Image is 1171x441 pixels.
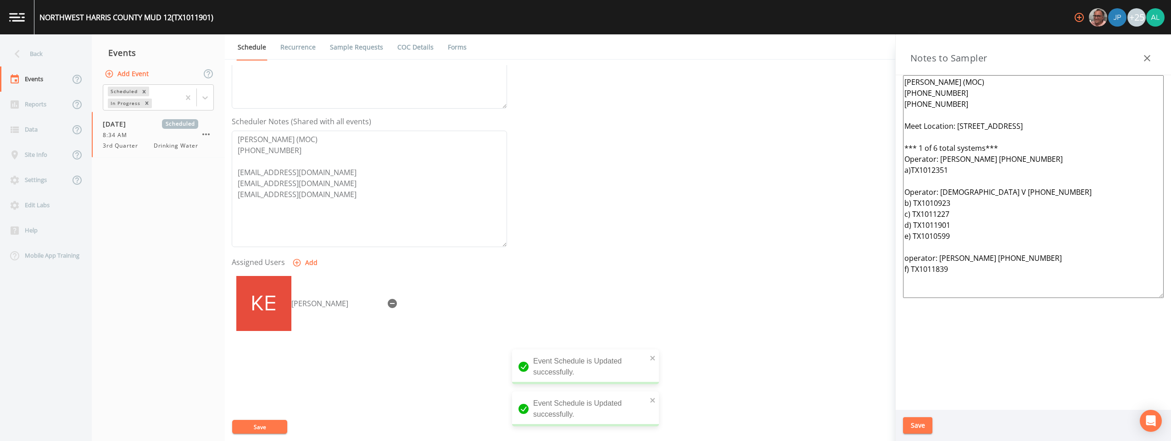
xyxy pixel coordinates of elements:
[1088,8,1108,27] div: Mike Franklin
[279,34,317,60] a: Recurrence
[142,99,152,108] div: Remove In Progress
[108,87,139,96] div: Scheduled
[232,116,371,127] label: Scheduler Notes (Shared with all events)
[1146,8,1165,27] img: 30a13df2a12044f58df5f6b7fda61338
[291,298,383,309] div: [PERSON_NAME]
[1108,8,1127,27] div: Joshua gere Paul
[903,417,932,434] button: Save
[232,131,507,247] textarea: [PERSON_NAME] (MOC) [PHONE_NUMBER] [EMAIL_ADDRESS][DOMAIN_NAME] [EMAIL_ADDRESS][DOMAIN_NAME] [EMA...
[1140,410,1162,432] div: Open Intercom Messenger
[650,394,656,405] button: close
[108,99,142,108] div: In Progress
[1127,8,1146,27] div: +25
[290,254,321,271] button: Add
[236,276,291,331] img: 64181b766c12904a24ab5afc709e0199
[232,420,287,434] button: Save
[103,119,133,129] span: [DATE]
[92,112,225,158] a: [DATE]Scheduled8:34 AM3rd QuarterDrinking Water
[162,119,198,129] span: Scheduled
[396,34,435,60] a: COC Details
[512,349,659,384] div: Event Schedule is Updated successfully.
[154,142,198,150] span: Drinking Water
[103,66,152,83] button: Add Event
[910,51,987,66] h3: Notes to Sampler
[103,131,133,139] span: 8:34 AM
[1089,8,1107,27] img: e2d790fa78825a4bb76dcb6ab311d44c
[236,34,268,61] a: Schedule
[903,75,1164,298] textarea: [PERSON_NAME] (MOC) [PHONE_NUMBER] [PHONE_NUMBER] Meet Location: [STREET_ADDRESS] *** 1 of 6 tota...
[9,13,25,22] img: logo
[512,391,659,426] div: Event Schedule is Updated successfully.
[446,34,468,60] a: Forms
[139,87,149,96] div: Remove Scheduled
[650,352,656,363] button: close
[103,142,144,150] span: 3rd Quarter
[329,34,385,60] a: Sample Requests
[39,12,213,23] div: NORTHWEST HARRIS COUNTY MUD 12 (TX1011901)
[1108,8,1126,27] img: 41241ef155101aa6d92a04480b0d0000
[232,257,285,268] label: Assigned Users
[92,41,225,64] div: Events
